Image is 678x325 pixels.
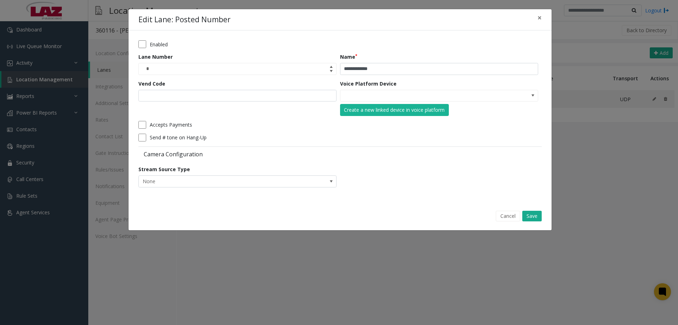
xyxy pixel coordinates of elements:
label: Lane Number [138,53,173,60]
span: None [139,176,297,187]
label: Enabled [150,41,168,48]
label: Name [340,53,357,60]
span: Decrease value [326,69,336,75]
label: Send # tone on Hang-Up [150,134,207,141]
span: × [537,13,542,23]
button: Create a new linked device in voice platform [340,104,449,116]
label: Camera Configuration [138,150,338,158]
button: Save [522,211,542,221]
label: Vend Code [138,80,165,87]
div: Create a new linked device in voice platform [344,106,445,114]
h4: Edit Lane: Posted Number [138,14,231,25]
button: Cancel [496,211,520,221]
label: Voice Platform Device [340,80,397,87]
span: Increase value [326,63,336,69]
button: Close [533,9,547,27]
label: Stream Source Type [138,166,190,173]
label: Accepts Payments [150,121,192,128]
input: NO DATA FOUND [340,90,498,101]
